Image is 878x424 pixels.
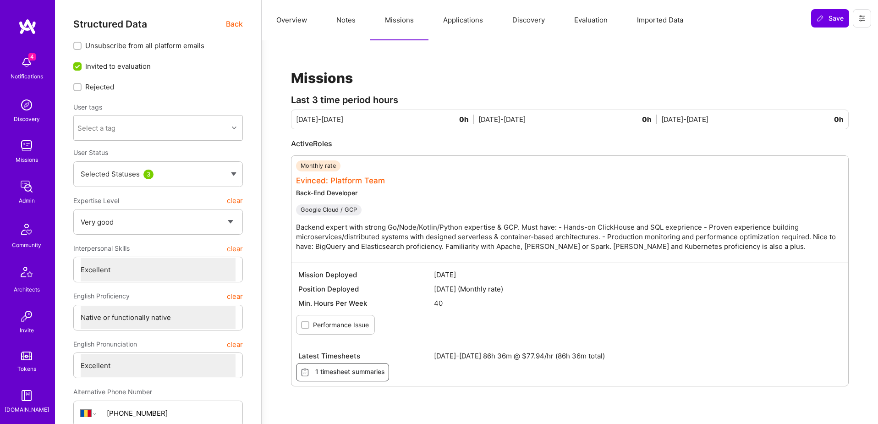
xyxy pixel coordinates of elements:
span: [DATE]-[DATE] 86h 36m @ $77.94/hr (86h 36m total) [434,351,841,361]
div: Last 3 time period hours [291,95,849,105]
img: bell [17,53,36,72]
div: [DOMAIN_NAME] [5,405,49,414]
div: Admin [19,196,35,205]
button: Save [811,9,849,28]
label: User tags [73,103,102,111]
div: Select a tag [77,123,115,133]
button: 1 timesheet summaries [296,363,389,381]
button: clear [227,240,243,257]
span: 40 [434,298,841,308]
button: clear [227,336,243,352]
div: Architects [14,285,40,294]
span: Invited to evaluation [85,61,151,71]
div: Notifications [11,72,43,81]
img: caret [231,172,236,176]
img: tokens [21,352,32,360]
h1: Missions [291,70,849,86]
a: Evinced: Platform Team [296,176,385,185]
span: Selected Statuses [81,170,140,178]
span: User Status [73,149,108,156]
div: Back-End Developer [296,188,853,197]
div: Active Roles [291,138,849,149]
span: 1 timesheet summaries [300,367,385,377]
img: logo [18,18,37,35]
span: 0h [834,115,844,124]
span: [DATE] (Monthly rate) [434,284,841,294]
span: English Proficiency [73,288,130,304]
div: Tokens [17,364,36,374]
div: Community [12,240,41,250]
span: Latest Timesheets [298,351,434,361]
span: Alternative Phone Number [73,388,152,396]
div: Invite [20,325,34,335]
div: Missions [16,155,38,165]
img: admin teamwork [17,177,36,196]
div: [DATE]-[DATE] [296,115,478,124]
span: Unsubscribe from all platform emails [85,41,204,50]
div: Discovery [14,114,40,124]
div: [DATE]-[DATE] [478,115,661,124]
img: discovery [17,96,36,114]
label: Performance Issue [313,320,369,330]
span: Save [817,14,844,23]
span: Expertise Level [73,193,119,209]
span: Interpersonal Skills [73,240,130,257]
span: 0h [459,115,474,124]
span: Min. Hours Per Week [298,298,434,308]
span: Structured Data [73,18,147,30]
span: Rejected [85,82,114,92]
span: 0h [642,115,657,124]
span: [DATE] [434,270,841,280]
img: Community [16,218,38,240]
div: Google Cloud / GCP [296,204,362,215]
div: [DATE]-[DATE] [661,115,844,124]
span: 4 [28,53,36,61]
img: Architects [16,263,38,285]
span: Back [226,18,243,30]
span: English Pronunciation [73,336,137,352]
button: clear [227,288,243,304]
img: teamwork [17,137,36,155]
img: Invite [17,307,36,325]
span: Mission Deployed [298,270,434,280]
img: guide book [17,386,36,405]
p: Backend expert with strong Go/Node/Kotlin/Python expertise & GCP. Must have: - Hands-on ClickHous... [296,222,853,251]
span: Position Deployed [298,284,434,294]
button: clear [227,193,243,209]
i: icon Timesheets [300,368,310,377]
div: 3 [143,170,154,179]
i: icon Chevron [232,126,236,130]
div: Monthly rate [296,160,340,171]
